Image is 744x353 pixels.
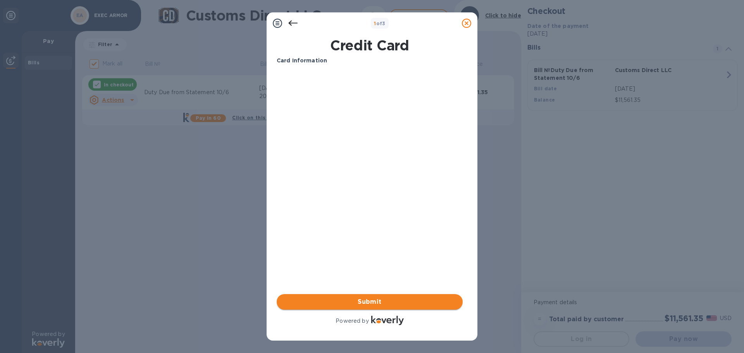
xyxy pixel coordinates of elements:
[277,57,327,64] b: Card Information
[336,317,369,325] p: Powered by
[283,297,456,307] span: Submit
[274,37,466,53] h1: Credit Card
[277,294,463,310] button: Submit
[374,21,376,26] span: 1
[374,21,386,26] b: of 3
[371,316,404,325] img: Logo
[277,71,463,187] iframe: Your browser does not support iframes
